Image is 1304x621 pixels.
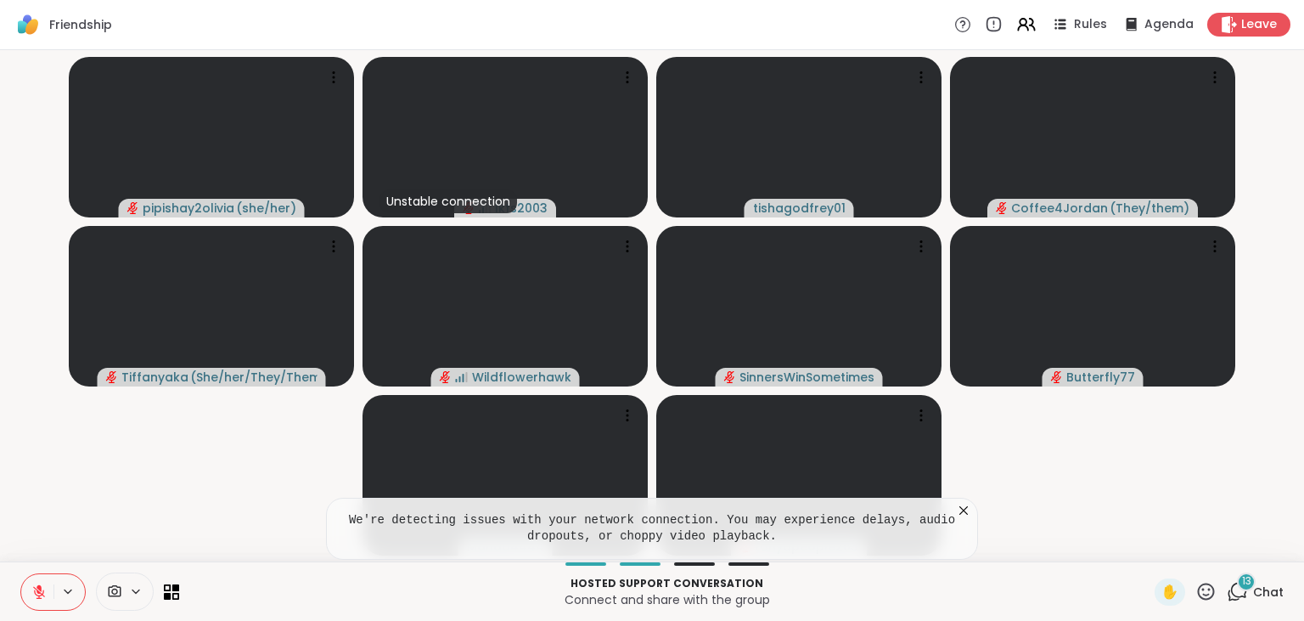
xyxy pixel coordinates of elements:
p: Connect and share with the group [189,591,1144,608]
p: Hosted support conversation [189,576,1144,591]
span: Rules [1074,16,1107,33]
span: pipishay2olivia [143,200,234,217]
span: SinnersWinSometimes [739,369,874,386]
span: ✋ [1161,582,1178,602]
span: tishagodfrey01 [753,200,846,217]
span: ( They/them ) [1110,200,1189,217]
span: audio-muted [996,202,1008,214]
span: Wildflowerhawk [472,369,571,386]
span: audio-muted [440,371,452,383]
span: lkfs2003 [495,200,548,217]
span: Leave [1241,16,1277,33]
span: 13 [1242,574,1251,589]
span: Tiffanyaka [121,369,188,386]
span: Agenda [1144,16,1194,33]
span: Coffee4Jordan [1011,200,1108,217]
span: audio-muted [127,202,139,214]
span: ( She/her/They/Them ) [190,369,318,386]
span: ( she/her ) [236,200,296,217]
div: Unstable connection [379,189,517,213]
span: audio-muted [106,371,118,383]
pre: We're detecting issues with your network connection. You may experience delays, audio dropouts, o... [347,512,957,545]
span: Butterfly77 [1066,369,1135,386]
span: audio-muted [1051,371,1063,383]
img: ShareWell Logomark [14,10,42,39]
span: Friendship [49,16,112,33]
span: Chat [1253,584,1284,601]
span: audio-muted [724,371,736,383]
